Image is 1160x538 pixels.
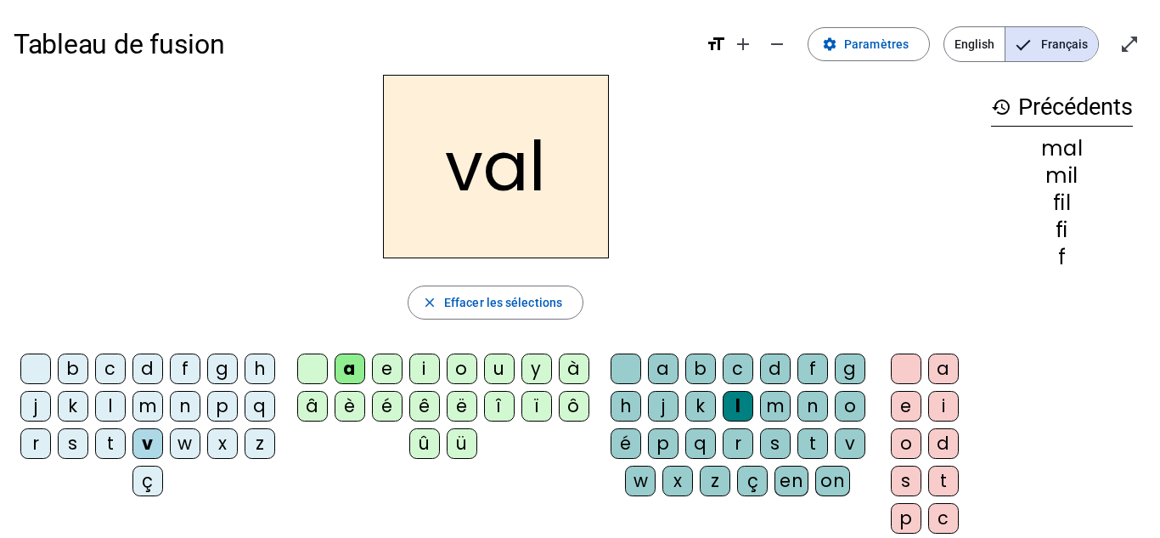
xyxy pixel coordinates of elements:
[991,166,1133,186] div: mil
[891,466,921,496] div: s
[409,428,440,459] div: û
[132,354,163,384] div: d
[625,466,656,496] div: w
[207,354,238,384] div: g
[207,391,238,422] div: p
[648,354,679,384] div: a
[409,354,440,384] div: i
[991,247,1133,268] div: f
[891,428,921,459] div: o
[383,75,609,258] h2: val
[991,220,1133,241] div: fi
[95,354,126,384] div: c
[991,139,1133,159] div: mal
[723,428,753,459] div: r
[132,428,163,459] div: v
[447,354,477,384] div: o
[245,354,275,384] div: h
[611,391,641,422] div: h
[335,391,365,422] div: è
[484,391,515,422] div: î
[891,391,921,422] div: e
[611,428,641,459] div: é
[835,428,865,459] div: v
[822,37,837,52] mat-icon: settings
[685,391,716,422] div: k
[943,26,1099,62] mat-button-toggle-group: Language selection
[170,354,200,384] div: f
[95,391,126,422] div: l
[14,17,692,71] h1: Tableau de fusion
[808,27,930,61] button: Paramètres
[648,391,679,422] div: j
[685,428,716,459] div: q
[928,466,959,496] div: t
[685,354,716,384] div: b
[723,391,753,422] div: l
[408,286,583,320] button: Effacer les sélections
[991,193,1133,213] div: fil
[20,428,51,459] div: r
[447,391,477,422] div: ë
[760,428,791,459] div: s
[706,34,726,54] mat-icon: format_size
[726,27,760,61] button: Augmenter la taille de la police
[58,428,88,459] div: s
[447,428,477,459] div: ü
[335,354,365,384] div: a
[132,391,163,422] div: m
[409,391,440,422] div: ê
[372,354,403,384] div: e
[797,428,828,459] div: t
[245,428,275,459] div: z
[797,354,828,384] div: f
[835,391,865,422] div: o
[835,354,865,384] div: g
[774,466,808,496] div: en
[928,354,959,384] div: a
[797,391,828,422] div: n
[559,354,589,384] div: à
[372,391,403,422] div: é
[733,34,753,54] mat-icon: add
[521,354,552,384] div: y
[662,466,693,496] div: x
[422,295,437,310] mat-icon: close
[815,466,850,496] div: on
[737,466,768,496] div: ç
[760,27,794,61] button: Diminuer la taille de la police
[991,97,1011,117] mat-icon: history
[844,34,909,54] span: Paramètres
[207,428,238,459] div: x
[170,391,200,422] div: n
[928,391,959,422] div: i
[245,391,275,422] div: q
[132,466,163,496] div: ç
[891,503,921,534] div: p
[58,391,88,422] div: k
[928,428,959,459] div: d
[95,428,126,459] div: t
[944,27,1005,61] span: English
[991,88,1133,127] h3: Précédents
[20,391,51,422] div: j
[767,34,787,54] mat-icon: remove
[170,428,200,459] div: w
[1005,27,1098,61] span: Français
[760,354,791,384] div: d
[559,391,589,422] div: ô
[723,354,753,384] div: c
[700,466,730,496] div: z
[444,292,562,313] span: Effacer les sélections
[648,428,679,459] div: p
[297,391,328,422] div: â
[760,391,791,422] div: m
[1119,34,1140,54] mat-icon: open_in_full
[521,391,552,422] div: ï
[928,503,959,534] div: c
[1112,27,1146,61] button: Entrer en plein écran
[58,354,88,384] div: b
[484,354,515,384] div: u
